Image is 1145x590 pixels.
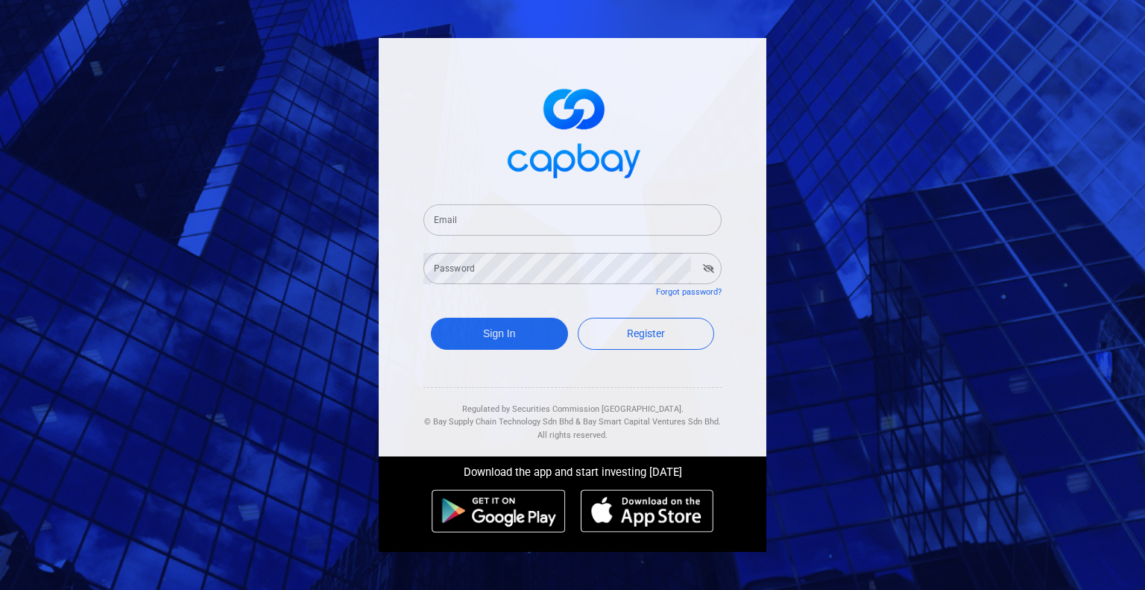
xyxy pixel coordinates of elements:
img: android [432,489,566,533]
span: Bay Smart Capital Ventures Sdn Bhd. [583,417,721,427]
a: Forgot password? [656,287,722,297]
a: Register [578,318,715,350]
div: Regulated by Securities Commission [GEOGRAPHIC_DATA]. & All rights reserved. [423,388,722,442]
span: Register [627,327,665,339]
button: Sign In [431,318,568,350]
img: ios [581,489,713,533]
img: logo [498,75,647,186]
span: © Bay Supply Chain Technology Sdn Bhd [424,417,573,427]
div: Download the app and start investing [DATE] [368,456,777,482]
